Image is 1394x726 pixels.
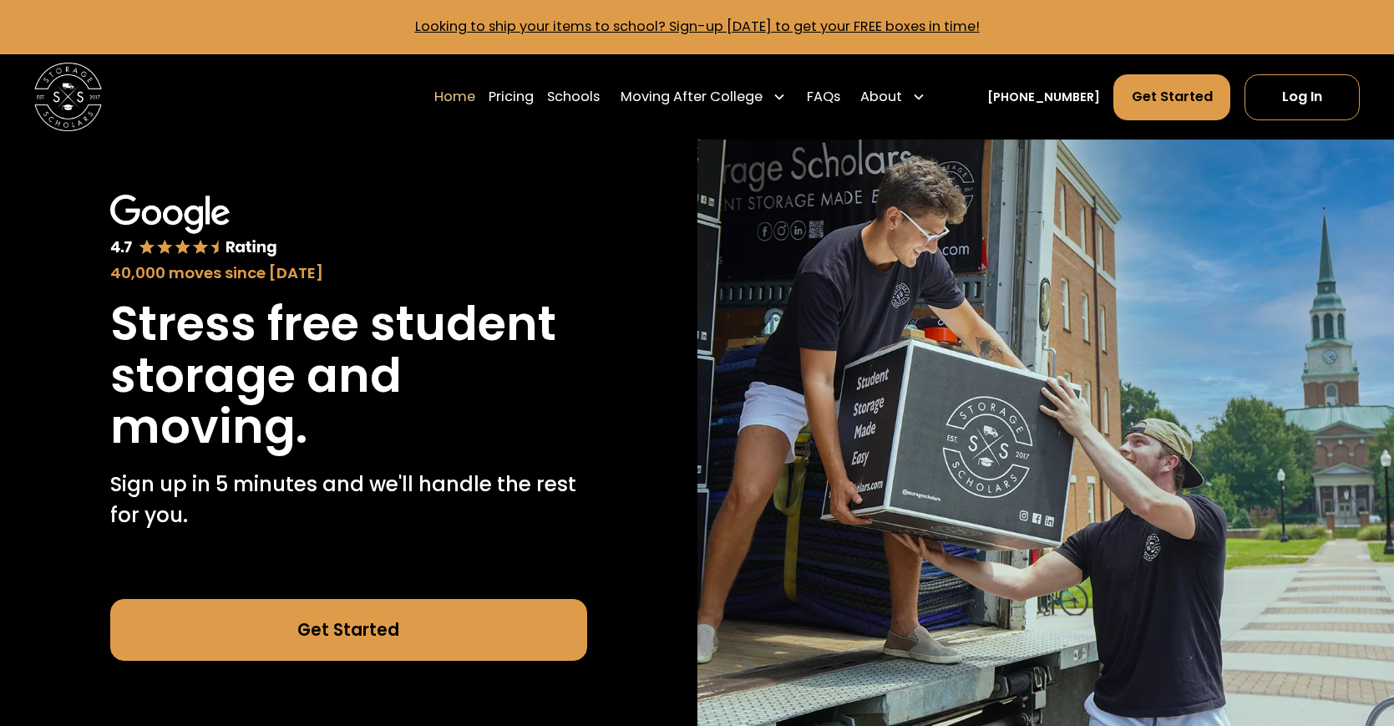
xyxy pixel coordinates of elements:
p: Sign up in 5 minutes and we'll handle the rest for you. [110,470,587,531]
div: Moving After College [621,87,763,107]
a: Schools [547,74,600,121]
img: Storage Scholars main logo [34,63,103,131]
a: Get Started [110,599,587,660]
div: About [860,87,902,107]
a: FAQs [807,74,840,121]
a: [PHONE_NUMBER] [987,89,1100,106]
h1: Stress free student storage and moving. [110,298,587,453]
a: Log In [1244,74,1361,120]
a: Pricing [489,74,534,121]
a: Looking to ship your items to school? Sign-up [DATE] to get your FREE boxes in time! [415,17,980,36]
img: Google 4.7 star rating [110,195,277,258]
a: Get Started [1113,74,1230,120]
div: 40,000 moves since [DATE] [110,261,587,285]
a: Home [434,74,475,121]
